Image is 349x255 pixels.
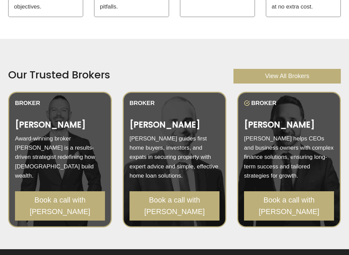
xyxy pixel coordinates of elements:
[22,194,98,218] span: Book a call with [PERSON_NAME]
[8,69,223,81] h2: Our Trusted Brokers
[15,100,40,106] strong: BROKER
[244,191,334,221] a: Book a call with [PERSON_NAME]
[251,100,276,106] strong: BROKER
[15,119,86,130] strong: [PERSON_NAME]
[130,100,155,106] strong: BROKER
[15,191,105,221] a: Book a call with [PERSON_NAME]
[244,134,334,180] p: [PERSON_NAME] helps CEOs and business owners with complex finance solutions, ensuring long-term s...
[244,119,315,130] strong: [PERSON_NAME]
[252,194,327,218] span: Book a call with [PERSON_NAME]
[233,69,341,84] a: View All Brokers
[130,191,219,221] a: Book a call with [PERSON_NAME]
[137,194,212,218] span: Book a call with [PERSON_NAME]
[130,119,200,130] strong: [PERSON_NAME]
[265,71,309,81] span: View All Brokers
[15,134,105,180] p: Award-winning broker [PERSON_NAME] is a results-driven strategist redefining how [DEMOGRAPHIC_DAT...
[130,134,219,180] p: [PERSON_NAME] guides first home buyers, investors, and expats in securing property with expert ad...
